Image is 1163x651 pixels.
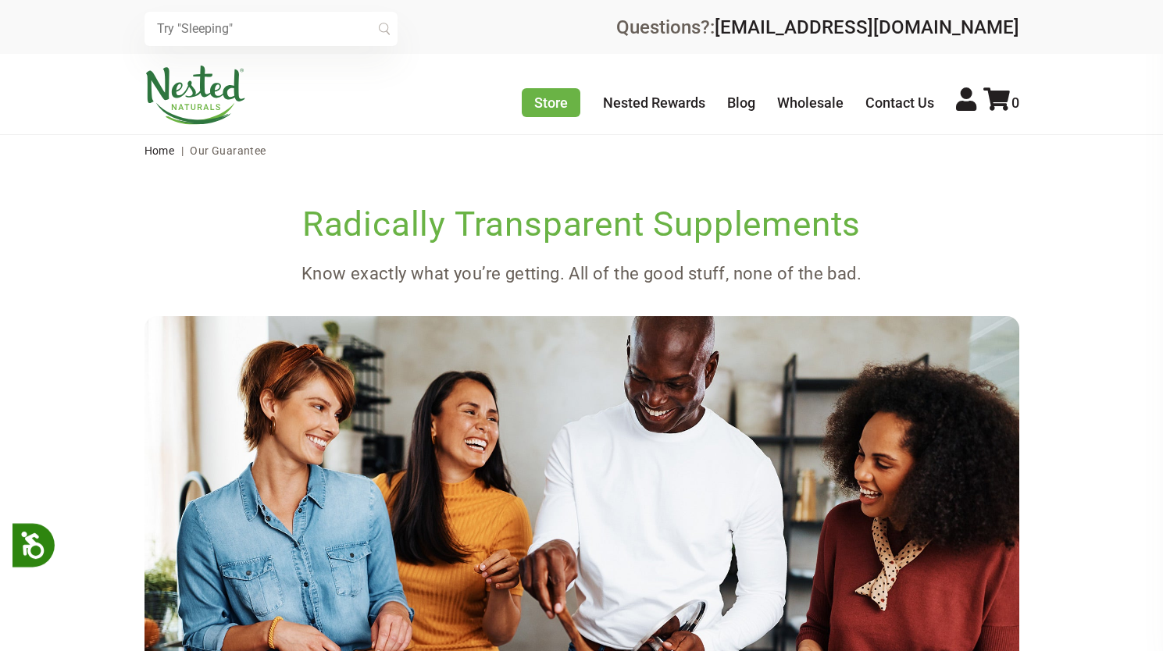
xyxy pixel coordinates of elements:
a: Home [144,144,175,157]
img: Nested Naturals [144,66,246,125]
h1: Radically Transparent Supplements [144,201,1019,247]
a: Blog [727,94,755,111]
span: | [177,144,187,157]
input: Try "Sleeping" [144,12,398,46]
a: 0 [983,94,1019,111]
a: [EMAIL_ADDRESS][DOMAIN_NAME] [715,16,1019,38]
span: 0 [1011,94,1019,111]
a: Store [522,88,580,117]
div: Questions?: [616,18,1019,37]
p: Know exactly what you’re getting. All of the good stuff, none of the bad. [144,260,1019,288]
a: Wholesale [777,94,844,111]
nav: breadcrumbs [144,135,1019,166]
a: Nested Rewards [603,94,705,111]
span: Our Guarantee [190,144,266,157]
a: Contact Us [865,94,934,111]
